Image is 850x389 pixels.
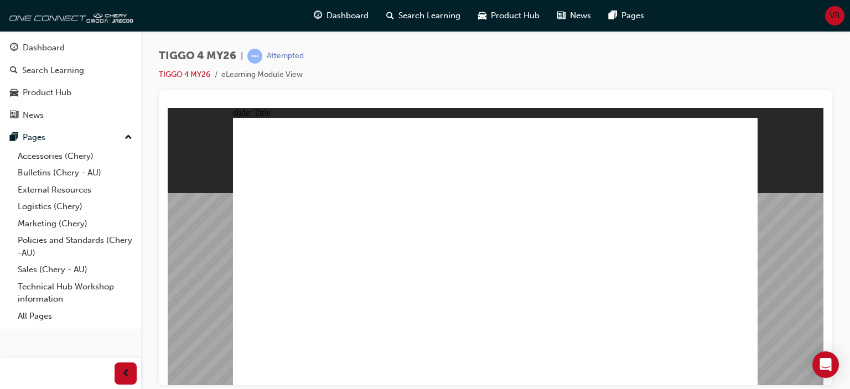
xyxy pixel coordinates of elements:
[305,4,377,27] a: guage-iconDashboard
[122,367,130,381] span: prev-icon
[159,50,236,63] span: TIGGO 4 MY26
[377,4,469,27] a: search-iconSearch Learning
[621,9,644,22] span: Pages
[10,66,18,76] span: search-icon
[478,9,486,23] span: car-icon
[812,351,839,378] div: Open Intercom Messenger
[6,4,133,27] img: oneconnect
[386,9,394,23] span: search-icon
[13,164,137,181] a: Bulletins (Chery - AU)
[825,6,844,25] button: VB
[13,261,137,278] a: Sales (Chery - AU)
[557,9,566,23] span: news-icon
[241,50,243,63] span: |
[570,9,591,22] span: News
[4,35,137,127] button: DashboardSearch LearningProduct HubNews
[221,69,303,81] li: eLearning Module View
[4,127,137,148] button: Pages
[469,4,548,27] a: car-iconProduct Hub
[23,109,44,122] div: News
[23,131,45,144] div: Pages
[4,60,137,81] a: Search Learning
[398,9,460,22] span: Search Learning
[13,181,137,199] a: External Resources
[13,278,137,308] a: Technical Hub Workshop information
[13,148,137,165] a: Accessories (Chery)
[609,9,617,23] span: pages-icon
[125,131,132,145] span: up-icon
[267,51,304,61] div: Attempted
[13,215,137,232] a: Marketing (Chery)
[13,232,137,261] a: Policies and Standards (Chery -AU)
[4,82,137,103] a: Product Hub
[10,111,18,121] span: news-icon
[10,43,18,53] span: guage-icon
[491,9,540,22] span: Product Hub
[247,49,262,64] span: learningRecordVerb_ATTEMPT-icon
[4,38,137,58] a: Dashboard
[830,9,840,22] span: VB
[600,4,653,27] a: pages-iconPages
[13,198,137,215] a: Logistics (Chery)
[326,9,369,22] span: Dashboard
[548,4,600,27] a: news-iconNews
[10,88,18,98] span: car-icon
[4,105,137,126] a: News
[22,64,84,77] div: Search Learning
[23,86,71,99] div: Product Hub
[159,70,210,79] a: TIGGO 4 MY26
[314,9,322,23] span: guage-icon
[13,308,137,325] a: All Pages
[23,42,65,54] div: Dashboard
[10,133,18,143] span: pages-icon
